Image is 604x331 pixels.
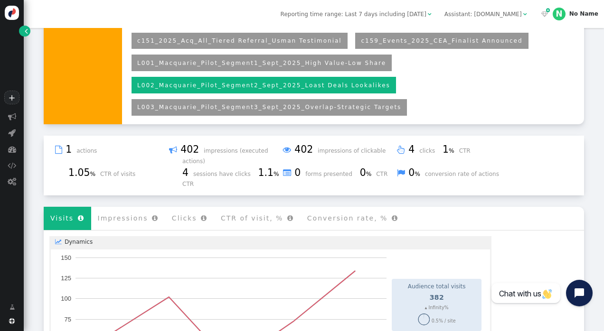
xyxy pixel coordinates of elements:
span:  [201,215,208,221]
span: 0 [294,167,303,178]
td: Audience total visits [395,282,479,291]
span: CTR [182,181,199,187]
span:  [8,112,16,120]
span: CTR [459,147,476,154]
small: % [366,171,372,177]
span:  [541,11,548,17]
span: sessions have clicks [193,171,256,177]
span:  [283,144,291,156]
span: 1.05 [68,167,98,178]
span: forms presented [305,171,358,177]
span: CTR of visits [100,171,141,177]
a: c151_2025_Acq_All_Tiered Referral_Usman Testimonial [137,37,342,44]
span:  [8,161,16,169]
a: Dynamics [49,236,491,248]
span:  [55,239,65,245]
span:  [9,318,15,324]
a: + [4,91,19,104]
span: Reporting time range: Last 7 days including [DATE] [281,11,426,18]
span:  [287,215,294,221]
span: 4 [408,144,417,155]
li: Visits [44,207,91,230]
span: 1 [66,144,75,155]
span: 0 [360,167,375,178]
span:  [397,167,405,179]
span:  [78,215,85,221]
span:  [523,11,527,17]
small: % [449,147,454,154]
span: conversion rate of actions [425,171,505,177]
span:  [397,144,405,156]
span:  [152,215,159,221]
small: % [90,171,95,177]
span: impressions (executed actions) [182,147,268,165]
a: L002_Macquarie_Pilot_Segment2_Sept_2025_Loast Deals Lookalikes [137,82,390,89]
li: Impressions [91,207,165,230]
text: 100 [61,295,71,302]
span: clicks [419,147,441,154]
div: Assistant: [DOMAIN_NAME] [444,10,522,18]
span:  [9,303,15,312]
span:  [283,167,291,179]
span:  [8,145,16,153]
img: logo-icon.svg [5,6,19,20]
div: No Name [569,10,598,17]
span: 402 [294,144,316,155]
div: ▴ Infinity% [395,304,479,311]
span:  [392,215,398,221]
span:  [8,129,16,137]
a: L003_Macquarie_Pilot_Segment3_Sept_2025_Overlap-Strategic Targets [137,104,401,110]
span:  [169,144,177,156]
text: 75 [65,316,71,323]
span: 382 [430,294,444,301]
li: CTR of visit, % [214,207,301,230]
a:   [540,10,550,18]
a:  [4,300,20,314]
span: 4 [182,167,191,178]
div: N [553,8,566,20]
span: 1.1 [258,167,282,178]
span: impressions of clickable [318,147,391,154]
text: 125 [61,275,71,282]
a: L001_Macquarie_Pilot_Segment1_Sept_2025_High Value-Low Share [137,60,386,66]
span: 1 [443,144,457,155]
small: % [274,171,279,177]
span:  [428,11,432,17]
span: CTR [376,171,393,177]
span:  [25,27,28,36]
span: 0 [408,167,423,178]
span:  [8,177,16,185]
span:  [55,144,62,156]
li: Conversion rate, % [301,207,405,230]
span: 0.5% / site [432,318,456,323]
a: c159_Events_2025_CEA_Finalist Announced [361,37,522,44]
span: 402 [180,144,202,155]
span: actions [76,147,103,154]
li: Clicks [165,207,214,230]
a:  [19,26,30,37]
small: % [415,171,420,177]
span:  [546,7,550,14]
text: 150 [61,254,71,261]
